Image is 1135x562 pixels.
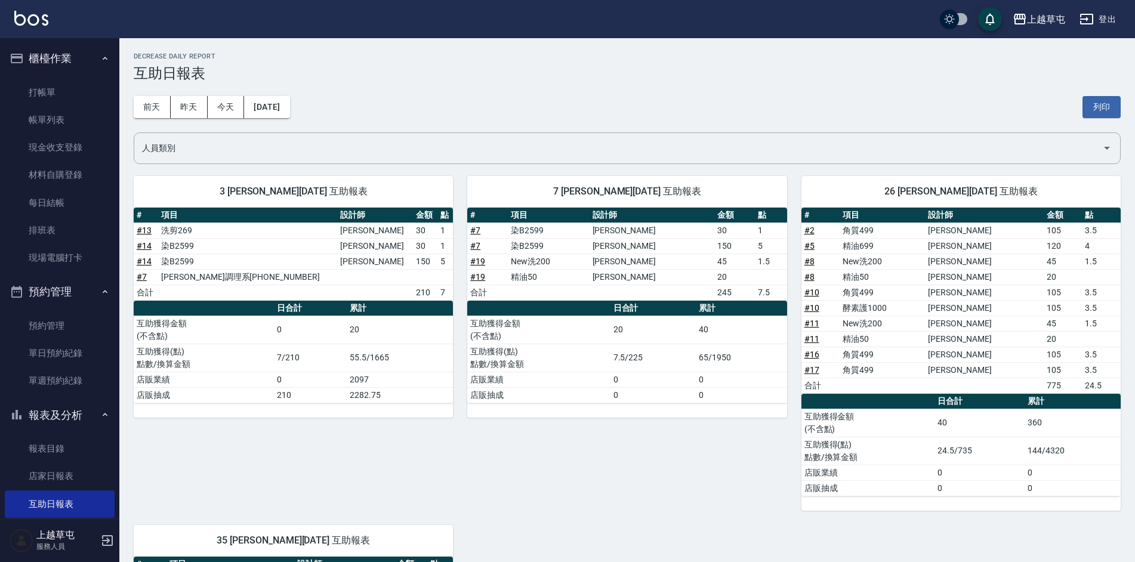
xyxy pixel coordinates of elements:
a: #7 [470,226,480,235]
td: 角質499 [840,223,925,238]
a: 帳單列表 [5,106,115,134]
td: 3.5 [1082,285,1121,300]
td: [PERSON_NAME] [925,300,1044,316]
th: 設計師 [337,208,413,223]
td: 染B2599 [158,254,337,269]
td: 105 [1044,347,1082,362]
td: 3.5 [1082,347,1121,362]
td: [PERSON_NAME] [925,316,1044,331]
td: 40 [696,316,787,344]
td: 40 [934,409,1025,437]
td: 1.5 [1082,316,1121,331]
td: 0 [934,465,1025,480]
a: 現場電腦打卡 [5,244,115,271]
td: 精油50 [840,269,925,285]
table: a dense table [801,208,1121,394]
td: 5 [755,238,787,254]
td: 2097 [347,372,453,387]
button: 登出 [1075,8,1121,30]
a: 材料自購登錄 [5,161,115,189]
td: 775 [1044,378,1082,393]
td: 酵素護1000 [840,300,925,316]
button: 今天 [208,96,245,118]
td: 店販抽成 [134,387,274,403]
button: 櫃檯作業 [5,43,115,74]
a: #19 [470,272,485,282]
td: 30 [714,223,755,238]
td: 洗剪269 [158,223,337,238]
td: 店販抽成 [467,387,610,403]
td: 1 [437,238,453,254]
td: 20 [1044,269,1082,285]
td: [PERSON_NAME] [925,331,1044,347]
td: 105 [1044,285,1082,300]
td: 45 [1044,316,1082,331]
button: 上越草屯 [1008,7,1070,32]
a: #11 [804,319,819,328]
a: #8 [804,257,815,266]
span: 35 [PERSON_NAME][DATE] 互助報表 [148,535,439,546]
td: [PERSON_NAME] [337,223,413,238]
th: 日合計 [934,394,1025,409]
td: [PERSON_NAME] [337,254,413,269]
span: 3 [PERSON_NAME][DATE] 互助報表 [148,186,439,197]
td: 角質499 [840,285,925,300]
table: a dense table [801,394,1121,496]
h2: Decrease Daily Report [134,53,1121,60]
td: 店販業績 [801,465,934,480]
td: 0 [274,372,347,387]
th: 金額 [413,208,437,223]
td: 3.5 [1082,223,1121,238]
td: 20 [714,269,755,285]
a: 互助月報表 [5,518,115,545]
a: 預約管理 [5,312,115,339]
table: a dense table [467,301,787,403]
td: 20 [347,316,453,344]
td: 1.5 [1082,254,1121,269]
a: #14 [137,241,152,251]
button: [DATE] [244,96,289,118]
td: [PERSON_NAME]調理系[PHONE_NUMBER] [158,269,337,285]
h5: 上越草屯 [36,529,97,541]
td: 210 [413,285,437,300]
td: 120 [1044,238,1082,254]
td: 互助獲得(點) 點數/換算金額 [801,437,934,465]
th: 累計 [1025,394,1121,409]
th: # [134,208,158,223]
input: 人員名稱 [139,138,1097,159]
td: 45 [714,254,755,269]
span: 7 [PERSON_NAME][DATE] 互助報表 [482,186,772,197]
td: 360 [1025,409,1121,437]
td: 0 [1025,465,1121,480]
td: 150 [714,238,755,254]
td: 合計 [801,378,840,393]
td: [PERSON_NAME] [925,347,1044,362]
td: 2282.75 [347,387,453,403]
a: 互助日報表 [5,490,115,518]
img: Person [10,529,33,552]
table: a dense table [467,208,787,301]
a: 排班表 [5,217,115,244]
a: #14 [137,257,152,266]
td: 店販業績 [467,372,610,387]
button: 報表及分析 [5,400,115,431]
td: 角質499 [840,362,925,378]
td: 7.5/225 [610,344,696,372]
td: [PERSON_NAME] [925,254,1044,269]
td: 24.5 [1082,378,1121,393]
a: 單週預約紀錄 [5,367,115,394]
th: # [801,208,840,223]
h3: 互助日報表 [134,65,1121,82]
td: [PERSON_NAME] [925,223,1044,238]
button: save [978,7,1002,31]
td: 精油50 [508,269,589,285]
td: 0 [696,372,787,387]
td: 0 [1025,480,1121,496]
th: 日合計 [274,301,347,316]
td: 角質499 [840,347,925,362]
a: 單日預約紀錄 [5,339,115,367]
td: 0 [610,387,696,403]
a: 每日結帳 [5,189,115,217]
td: 245 [714,285,755,300]
td: 店販抽成 [801,480,934,496]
